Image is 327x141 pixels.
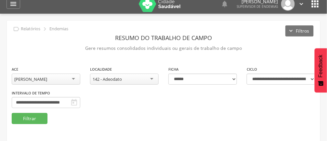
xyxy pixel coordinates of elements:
[21,26,40,32] p: Relatórios
[315,48,327,92] button: Feedback - Mostrar pesquisa
[12,67,18,72] label: ACE
[12,91,50,96] label: Intervalo de Tempo
[93,76,122,82] div: 142 - Adeodato
[298,0,305,7] i: 
[237,4,278,9] span: Supervisor de Endemias
[41,25,48,33] i: 
[168,67,178,72] label: Ficha
[70,99,78,106] i: 
[49,26,68,32] p: Endemias
[14,76,47,82] div: [PERSON_NAME]
[12,113,47,124] button: Filtrar
[90,67,112,72] label: Localidade
[13,25,20,33] i: 
[12,44,315,53] p: Gere resumos consolidados individuais ou gerais de trabalho de campo
[318,55,324,78] span: Feedback
[285,25,314,36] button: Filtros
[247,67,257,72] label: Ciclo
[12,32,315,44] header: Resumo do Trabalho de Campo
